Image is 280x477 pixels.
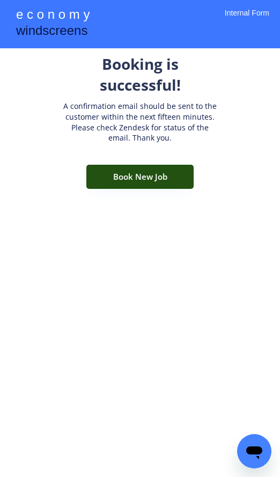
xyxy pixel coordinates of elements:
div: windscreens [16,21,87,42]
iframe: Button to launch messaging window [237,434,271,468]
button: Book New Job [86,165,194,189]
div: e c o n o m y [16,5,90,26]
div: Booking is successful! [60,54,220,96]
div: Internal Form [225,8,269,32]
div: A confirmation email should be sent to the customer within the next fifteen minutes. Please check... [60,101,220,143]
